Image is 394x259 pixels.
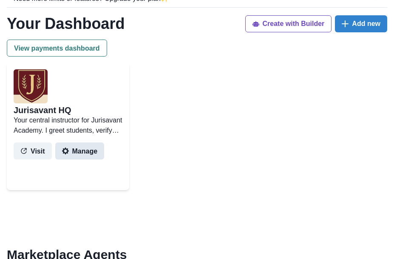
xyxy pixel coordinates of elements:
[245,15,332,32] button: Create with Builder
[14,69,48,103] img: user%2F5091%2F63a1f91b-11b7-47c9-b362-7bc2d8906ef5
[335,15,387,32] button: Add new
[7,40,107,57] button: View payments dashboard
[55,142,105,159] button: Manage
[14,105,71,115] h2: Jurisavant HQ
[14,115,122,136] p: Your central instructor for Jurisavant Academy. I greet students, verify access, and route them i...
[14,142,52,159] button: Visit
[7,14,125,33] h1: Your Dashboard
